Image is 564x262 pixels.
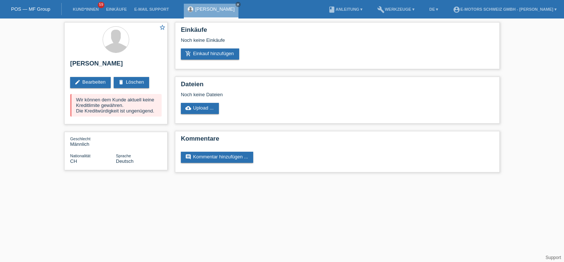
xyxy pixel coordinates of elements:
[70,136,116,147] div: Männlich
[70,77,111,88] a: editBearbeiten
[70,154,90,158] span: Nationalität
[546,255,561,260] a: Support
[374,7,418,11] a: buildWerkzeuge ▾
[377,6,385,13] i: build
[195,6,235,12] a: [PERSON_NAME]
[69,7,102,11] a: Kund*innen
[159,24,166,31] i: star_border
[181,152,253,163] a: commentKommentar hinzufügen ...
[181,92,406,97] div: Noch keine Dateien
[426,7,442,11] a: DE ▾
[181,103,219,114] a: cloud_uploadUpload ...
[181,37,494,48] div: Noch keine Einkäufe
[236,3,240,6] i: close
[181,26,494,37] h2: Einkäufe
[328,6,336,13] i: book
[116,154,131,158] span: Sprache
[116,158,134,164] span: Deutsch
[70,137,90,141] span: Geschlecht
[114,77,149,88] a: deleteLöschen
[131,7,173,11] a: E-Mail Support
[324,7,366,11] a: bookAnleitung ▾
[185,51,191,57] i: add_shopping_cart
[98,2,104,8] span: 59
[11,6,50,12] a: POS — MF Group
[453,6,460,13] i: account_circle
[75,79,80,85] i: edit
[181,81,494,92] h2: Dateien
[70,94,162,117] div: Wir können dem Kunde aktuell keine Kreditlimite gewähren. Die Kreditwürdigkeit ist ungenügend.
[185,105,191,111] i: cloud_upload
[159,24,166,32] a: star_border
[185,154,191,160] i: comment
[235,2,241,7] a: close
[70,158,77,164] span: Schweiz
[102,7,130,11] a: Einkäufe
[70,60,162,71] h2: [PERSON_NAME]
[181,135,494,146] h2: Kommentare
[449,7,560,11] a: account_circleE-Motors Schweiz GmbH - [PERSON_NAME] ▾
[118,79,124,85] i: delete
[181,48,239,60] a: add_shopping_cartEinkauf hinzufügen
